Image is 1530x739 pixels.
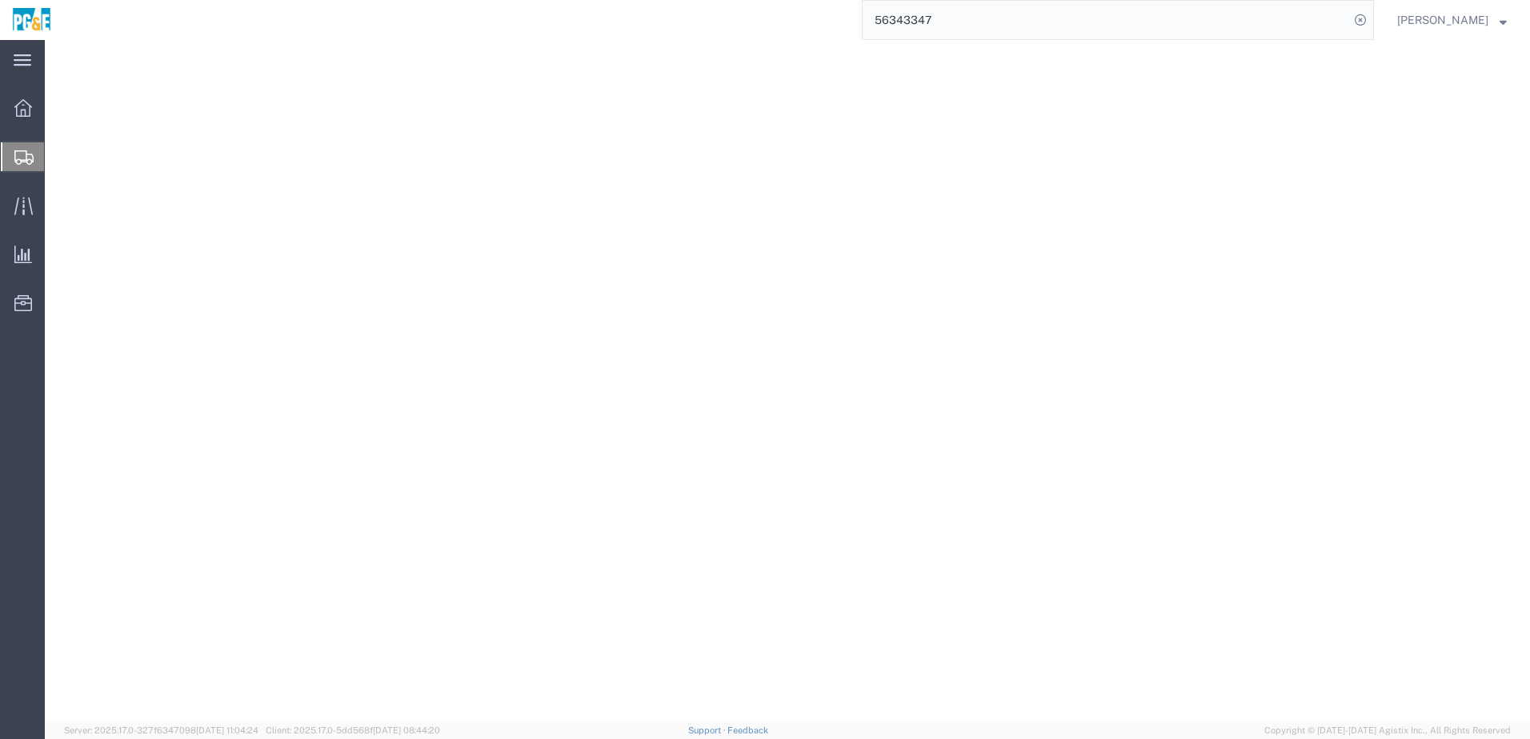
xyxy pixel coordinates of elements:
[45,40,1530,722] iframe: FS Legacy Container
[64,725,258,735] span: Server: 2025.17.0-327f6347098
[266,725,440,735] span: Client: 2025.17.0-5dd568f
[196,725,258,735] span: [DATE] 11:04:24
[373,725,440,735] span: [DATE] 08:44:20
[1397,11,1488,29] span: Evelyn Angel
[688,725,728,735] a: Support
[11,8,52,32] img: logo
[727,725,768,735] a: Feedback
[1396,10,1508,30] button: [PERSON_NAME]
[1264,724,1511,737] span: Copyright © [DATE]-[DATE] Agistix Inc., All Rights Reserved
[863,1,1349,39] input: Search for shipment number, reference number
